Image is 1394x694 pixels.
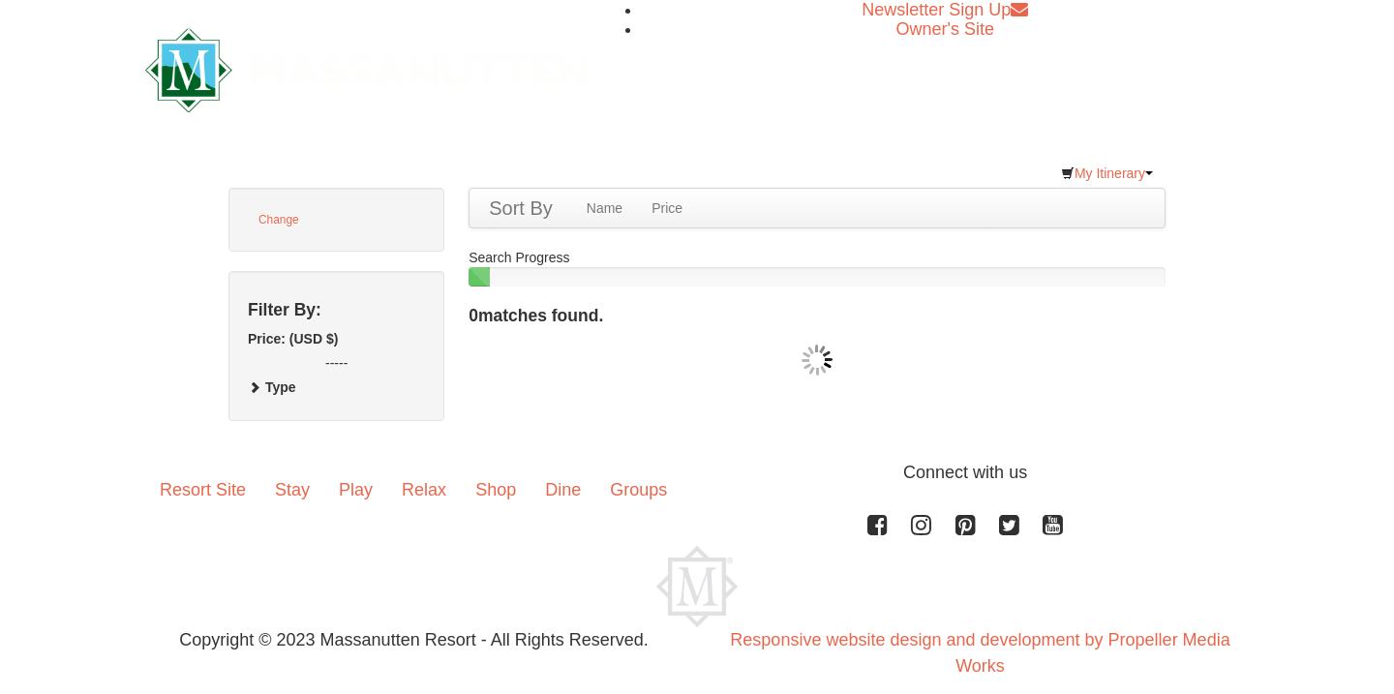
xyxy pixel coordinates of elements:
[469,248,1166,287] div: Search Progress
[387,460,461,520] a: Relax
[469,306,1166,325] h4: matches found.
[1048,159,1166,188] a: My Itinerary
[730,630,1229,676] a: Responsive website design and development by Propeller Media Works
[145,460,260,520] a: Resort Site
[572,189,637,227] a: Name
[595,460,682,520] a: Groups
[637,189,697,227] a: Price
[265,379,296,395] strong: Type
[469,306,478,325] span: 0
[248,207,310,232] button: Change
[325,355,334,371] span: --
[461,460,530,520] a: Shop
[248,331,338,347] strong: Price: (USD $)
[260,460,324,520] a: Stay
[530,460,595,520] a: Dine
[248,300,425,319] h4: Filter By:
[145,28,589,112] img: Massanutten Resort Logo
[339,355,348,371] span: --
[145,45,589,90] a: Massanutten Resort
[470,189,572,227] a: Sort By
[131,627,697,653] p: Copyright © 2023 Massanutten Resort - All Rights Reserved.
[802,345,833,376] img: wait gif
[248,353,425,373] label: -
[145,460,1249,486] p: Connect with us
[656,546,738,627] img: Massanutten Resort Logo
[324,460,387,520] a: Play
[896,19,994,39] a: Owner's Site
